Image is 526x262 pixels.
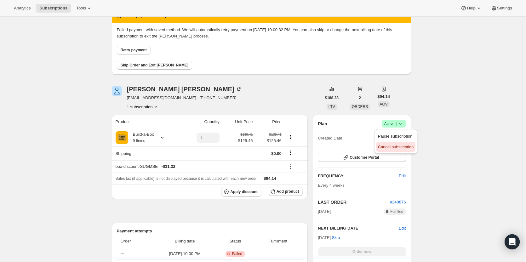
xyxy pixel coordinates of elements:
h2: Plan [318,121,327,127]
span: Settings [497,6,512,11]
div: [PERSON_NAME] [PERSON_NAME] [127,86,242,92]
th: Quantity [180,115,221,129]
span: [DATE] · [318,235,340,240]
h2: Payment attempts [117,228,303,234]
small: 9 Items [133,139,145,143]
span: [DATE] · 10:00 PM [156,251,213,257]
button: Customer Portal [318,153,406,162]
span: Subscriptions [39,6,67,11]
span: Fulfilled [390,209,403,214]
span: Help [467,6,475,11]
button: Product actions [127,104,159,110]
span: $0.00 [271,151,282,156]
button: Edit [399,225,406,231]
h2: NEXT BILLING DATE [318,225,399,231]
span: Skip Order and Exit [PERSON_NAME] [121,63,188,68]
span: 2 [359,95,361,100]
button: Settings [487,4,516,13]
span: Scott Schoffstall [112,86,122,96]
span: AOV [380,102,387,106]
a: #240876 [390,200,406,204]
th: Price [255,115,283,129]
button: Edit [395,171,409,181]
span: Analytics [14,6,31,11]
span: Add product [277,189,299,194]
h2: LAST ORDER [318,199,390,205]
span: Failed [232,251,242,256]
span: Fulfillment [257,238,299,244]
button: Retry payment [117,46,151,54]
span: Sales tax (if applicable) is not displayed because it is calculated with each new order. [116,176,258,181]
span: Apply discount [230,189,258,194]
div: Open Intercom Messenger [505,234,520,249]
button: Add product [268,187,303,196]
span: Edit [399,173,406,179]
span: $188.28 [325,95,339,100]
span: Cancel subscription [378,145,414,149]
button: Skip [328,233,344,243]
span: Pause subscription [378,134,413,139]
span: Created Date [318,135,342,141]
button: Analytics [10,4,34,13]
th: Shipping [112,146,180,160]
button: Pause subscription [376,131,415,141]
span: - $31.32 [162,163,175,170]
span: | [396,121,397,126]
span: Customer Portal [350,155,379,160]
span: $94.14 [377,94,390,100]
span: LTV [329,105,335,109]
span: ORDERS [352,105,368,109]
span: --- [121,251,125,256]
span: [EMAIL_ADDRESS][DOMAIN_NAME] · [PHONE_NUMBER] [127,95,242,101]
span: [DATE] [318,208,331,215]
span: Billing date [156,238,213,244]
button: 2 [355,94,365,102]
span: $94.14 [264,176,276,181]
small: $139.41 [269,133,282,136]
th: Order [117,234,154,248]
div: box-discount-SUGMSE [116,163,282,170]
button: $188.28 [321,94,342,102]
span: Retry payment [121,48,147,53]
button: #240876 [390,199,406,205]
span: Every 4 weeks [318,183,345,188]
button: Apply discount [221,187,261,196]
span: Skip [332,235,340,241]
div: Build-a-Box [128,131,154,144]
button: Subscriptions [36,4,71,13]
p: Failed payment with saved method. We will automatically retry payment on [DATE] 10:00:32 PM. You ... [117,27,406,39]
span: Tools [76,6,86,11]
span: Active [384,121,403,127]
th: Unit Price [221,115,255,129]
h2: FREQUENCY [318,173,399,179]
span: $125.46 [238,138,253,144]
th: Product [112,115,180,129]
span: Status [217,238,253,244]
button: Skip Order and Exit [PERSON_NAME] [117,61,192,70]
span: $125.46 [257,138,282,144]
button: Tools [72,4,96,13]
button: Shipping actions [285,149,295,156]
small: $139.41 [240,133,253,136]
img: product img [116,131,128,144]
button: Help [457,4,485,13]
button: Product actions [285,134,295,140]
button: Cancel subscription [376,142,415,152]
